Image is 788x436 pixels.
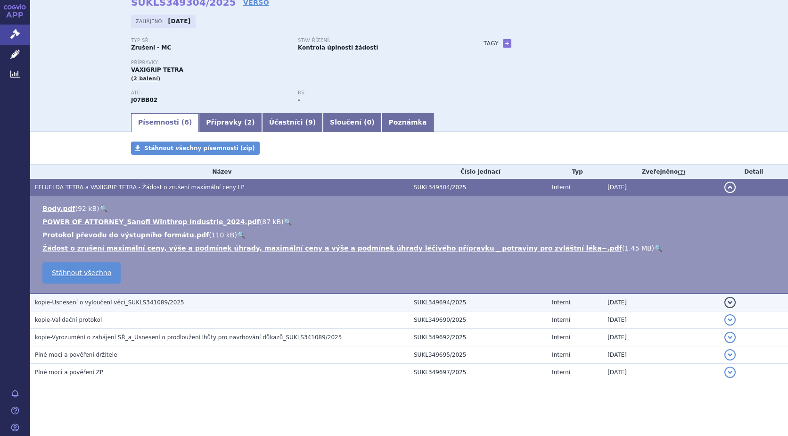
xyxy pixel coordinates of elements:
[42,217,779,226] li: ( )
[212,231,235,239] span: 110 kB
[603,293,719,311] td: [DATE]
[131,75,161,82] span: (2 balení)
[724,182,736,193] button: detail
[603,364,719,381] td: [DATE]
[42,204,779,213] li: ( )
[603,346,719,364] td: [DATE]
[552,317,570,323] span: Interní
[298,38,455,43] p: Stav řízení:
[30,165,409,179] th: Název
[35,299,184,306] span: kopie-Usnesení o vyloučení věci_SUKLS341089/2025
[409,329,547,346] td: SUKL349692/2025
[262,218,281,226] span: 87 kB
[323,113,381,132] a: Sloučení (0)
[552,352,570,358] span: Interní
[136,17,165,25] span: Zahájeno:
[199,113,262,132] a: Přípravky (2)
[35,184,245,191] span: EFLUELDA TETRA a VAXIGRIP TETRA - Žádost o zrušení maximální ceny LP
[42,243,779,253] li: ( )
[603,179,719,196] td: [DATE]
[42,218,260,226] a: POWER OF ATTORNEY_Sanofi Winthrop Industrie_2024.pdf
[603,329,719,346] td: [DATE]
[42,205,75,212] a: Body.pdf
[409,364,547,381] td: SUKL349697/2025
[720,165,788,179] th: Detail
[298,97,300,103] strong: -
[35,369,103,376] span: Plné moci a pověření ZP
[724,314,736,326] button: detail
[552,184,570,191] span: Interní
[552,299,570,306] span: Interní
[131,67,183,73] span: VAXIGRIP TETRA
[131,113,199,132] a: Písemnosti (6)
[131,97,157,103] strong: CHŘIPKA, INAKTIVOVANÁ VAKCÍNA, ŠTĚPENÝ VIRUS NEBO POVRCHOVÝ ANTIGEN
[131,44,171,51] strong: Zrušení - MC
[409,179,547,196] td: SUKL349304/2025
[35,317,102,323] span: kopie-Validační protokol
[552,369,570,376] span: Interní
[247,118,252,126] span: 2
[262,113,323,132] a: Účastníci (9)
[484,38,499,49] h3: Tagy
[237,231,245,239] a: 🔍
[552,334,570,341] span: Interní
[724,367,736,378] button: detail
[131,60,465,66] p: Přípravky:
[99,205,107,212] a: 🔍
[42,231,209,239] a: Protokol převodu do výstupního formátu.pdf
[624,244,651,252] span: 1.45 MB
[284,218,292,226] a: 🔍
[503,39,511,48] a: +
[367,118,371,126] span: 0
[409,346,547,364] td: SUKL349695/2025
[409,293,547,311] td: SUKL349694/2025
[308,118,313,126] span: 9
[168,18,191,25] strong: [DATE]
[382,113,434,132] a: Poznámka
[42,230,779,240] li: ( )
[298,44,378,51] strong: Kontrola úplnosti žádosti
[603,165,719,179] th: Zveřejněno
[144,145,255,151] span: Stáhnout všechny písemnosti (zip)
[35,334,342,341] span: kopie-Vyrozumění o zahájení SŘ_a_Usnesení o prodloužení lhůty pro navrhování důkazů_SUKLS341089/2025
[184,118,189,126] span: 6
[35,352,117,358] span: Plné moci a pověření držitele
[724,297,736,308] button: detail
[42,244,622,252] a: Žádost o zrušení maximální ceny, výše a podmínek úhrady, maximální ceny a výše a podmínek úhrady ...
[603,311,719,329] td: [DATE]
[654,244,662,252] a: 🔍
[724,349,736,361] button: detail
[131,90,288,96] p: ATC:
[724,332,736,343] button: detail
[42,262,121,284] a: Stáhnout všechno
[131,142,260,155] a: Stáhnout všechny písemnosti (zip)
[409,165,547,179] th: Číslo jednací
[78,205,97,212] span: 92 kB
[409,311,547,329] td: SUKL349690/2025
[547,165,603,179] th: Typ
[131,38,288,43] p: Typ SŘ:
[298,90,455,96] p: RS:
[678,169,685,176] abbr: (?)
